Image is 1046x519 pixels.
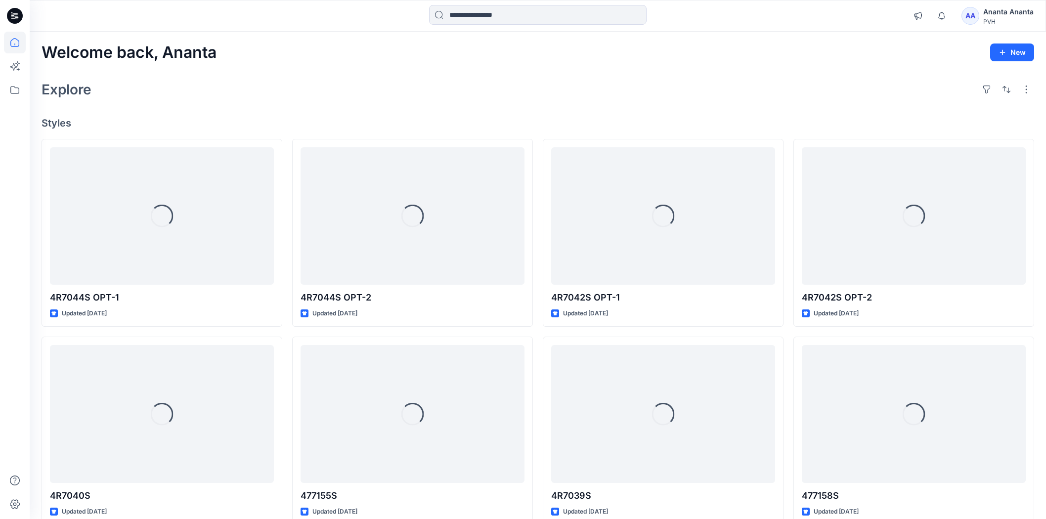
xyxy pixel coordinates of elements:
h4: Styles [42,117,1034,129]
p: 4R7040S [50,489,274,503]
p: Updated [DATE] [62,308,107,319]
p: 4R7042S OPT-1 [551,291,775,304]
p: 4R7044S OPT-1 [50,291,274,304]
button: New [990,43,1034,61]
div: AA [961,7,979,25]
p: Updated [DATE] [62,507,107,517]
h2: Explore [42,82,91,97]
p: 4R7042S OPT-2 [802,291,1026,304]
p: Updated [DATE] [814,507,859,517]
h2: Welcome back, Ananta [42,43,217,62]
p: Updated [DATE] [312,507,357,517]
div: PVH [983,18,1034,25]
p: Updated [DATE] [563,507,608,517]
p: Updated [DATE] [563,308,608,319]
p: 477158S [802,489,1026,503]
p: Updated [DATE] [814,308,859,319]
p: Updated [DATE] [312,308,357,319]
p: 477155S [301,489,524,503]
div: Ananta Ananta [983,6,1034,18]
p: 4R7039S [551,489,775,503]
p: 4R7044S OPT-2 [301,291,524,304]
